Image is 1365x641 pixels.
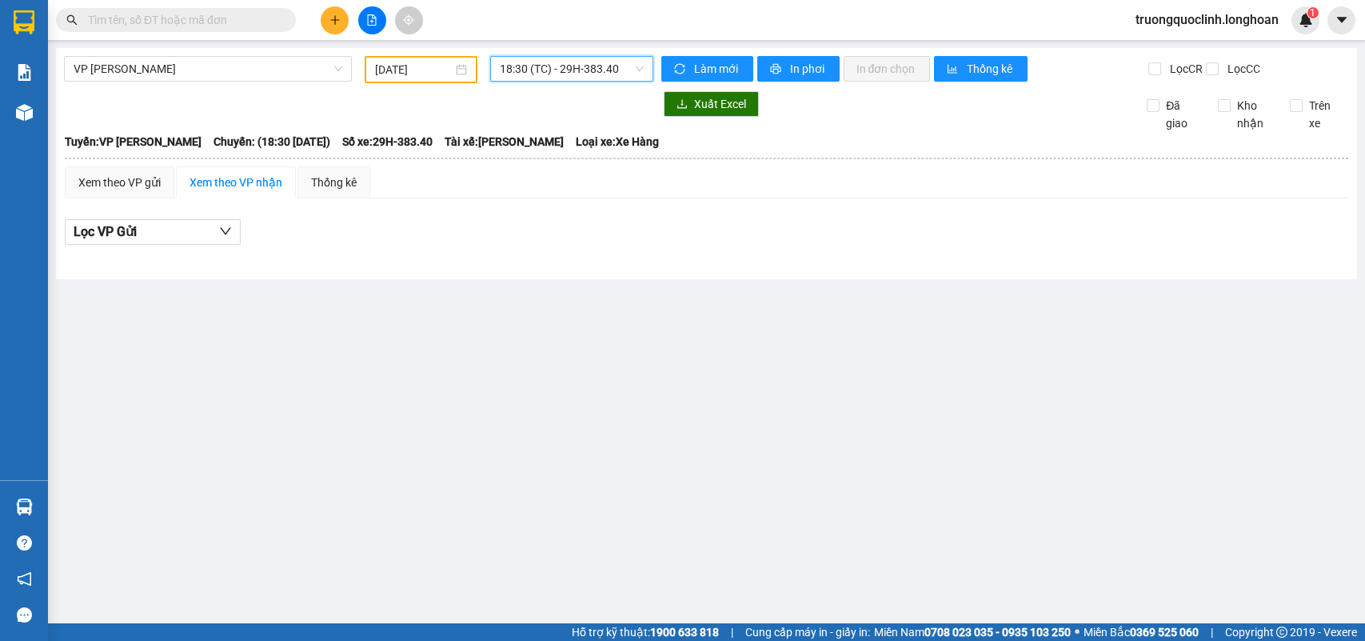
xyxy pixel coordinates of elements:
button: In đơn chọn [844,56,931,82]
span: Số xe: 29H-383.40 [342,133,433,150]
span: file-add [366,14,377,26]
span: Làm mới [694,60,740,78]
img: warehouse-icon [16,499,33,515]
strong: 0369 525 060 [1130,626,1199,639]
img: logo-vxr [14,10,34,34]
span: Cung cấp máy in - giấy in: [745,623,870,641]
img: warehouse-icon [16,104,33,121]
input: Tìm tên, số ĐT hoặc mã đơn [88,11,277,29]
span: Tài xế: [PERSON_NAME] [445,133,564,150]
span: copyright [1276,627,1287,638]
div: Xem theo VP gửi [78,174,161,191]
span: aim [403,14,414,26]
button: bar-chartThống kê [934,56,1028,82]
button: printerIn phơi [757,56,840,82]
span: question-circle [17,535,32,551]
span: caret-down [1335,13,1349,27]
span: truongquoclinh.longhoan [1123,10,1291,30]
span: Loại xe: Xe Hàng [576,133,659,150]
span: In phơi [790,60,827,78]
span: sync [674,63,688,76]
button: Lọc VP Gửi [65,219,241,245]
span: down [219,225,232,238]
div: Thống kê [311,174,357,191]
span: search [66,14,78,26]
strong: 0708 023 035 - 0935 103 250 [924,626,1071,639]
span: | [731,623,733,641]
span: 1 [1310,7,1315,18]
button: caret-down [1327,6,1355,34]
span: | [1211,623,1213,641]
img: solution-icon [16,64,33,81]
strong: 1900 633 818 [650,626,719,639]
span: Lọc CR [1163,60,1205,78]
span: Lọc CC [1221,60,1263,78]
span: Miền Nam [874,623,1071,641]
span: Trên xe [1303,97,1349,132]
sup: 1 [1307,7,1319,18]
span: Hỗ trợ kỹ thuật: [572,623,719,641]
span: Thống kê [967,60,1015,78]
b: Tuyến: VP [PERSON_NAME] [65,135,202,148]
button: aim [395,6,423,34]
span: Miền Bắc [1084,623,1199,641]
span: message [17,607,32,623]
span: notification [17,571,32,587]
button: syncLàm mới [661,56,753,82]
button: file-add [358,6,386,34]
span: plus [329,14,341,26]
button: downloadXuất Excel [664,91,759,117]
span: ⚪️ [1075,629,1080,635]
span: VP Hoàng Mai - Kho HN [74,57,342,81]
span: Chuyến: (18:30 [DATE]) [214,133,330,150]
div: Xem theo VP nhận [190,174,282,191]
span: Đã giao [1159,97,1206,132]
button: plus [321,6,349,34]
span: bar-chart [947,63,960,76]
input: 11/10/2025 [375,61,453,78]
img: icon-new-feature [1299,13,1313,27]
span: Lọc VP Gửi [74,222,137,242]
span: 18:30 (TC) - 29H-383.40 [500,57,643,81]
span: printer [770,63,784,76]
span: Kho nhận [1231,97,1277,132]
